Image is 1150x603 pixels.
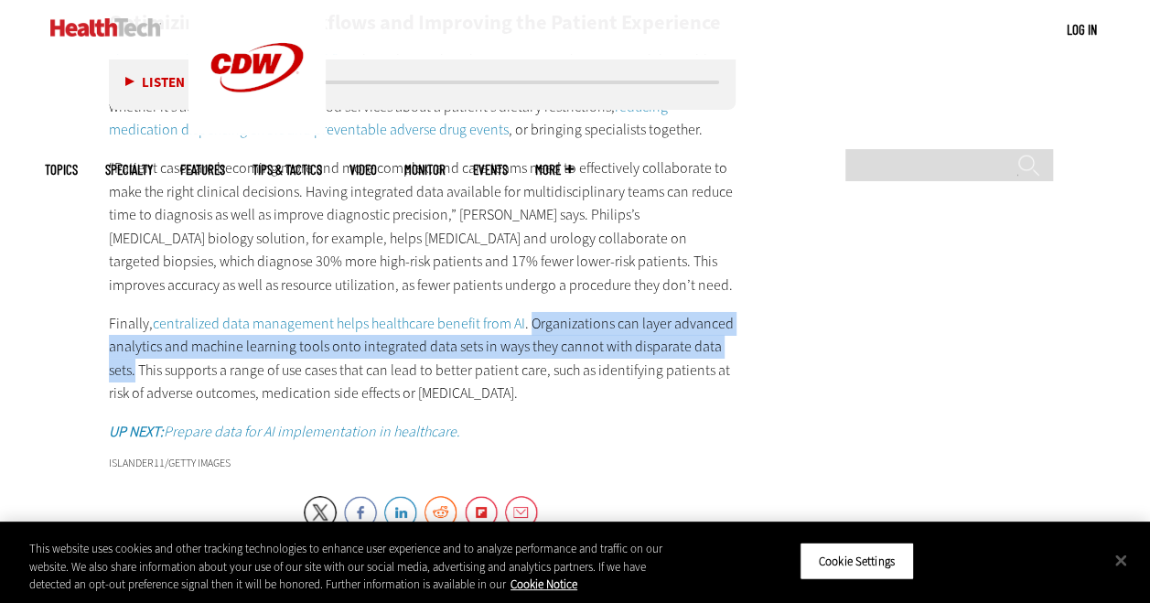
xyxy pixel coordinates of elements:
a: Features [180,163,225,177]
span: More [535,163,574,177]
a: Video [349,163,377,177]
div: islander11/Getty Images [109,458,736,468]
p: “Patient cases are becoming more and more complex, and care teams need to effectively collaborate... [109,156,736,297]
a: CDW [188,121,326,140]
span: Specialty [105,163,153,177]
p: Finally, . Organizations can layer advanced analytics and machine learning tools onto integrated ... [109,312,736,405]
em: Prepare data for AI implementation in healthcare. [109,422,460,441]
a: UP NEXT:Prepare data for AI implementation in healthcare. [109,422,460,441]
button: Cookie Settings [800,542,914,580]
a: Log in [1067,21,1097,38]
img: Home [50,18,161,37]
a: Tips & Tactics [253,163,322,177]
a: centralized data management helps healthcare benefit from AI [153,314,525,333]
button: Close [1101,540,1141,580]
div: This website uses cookies and other tracking technologies to enhance user experience and to analy... [29,540,690,594]
div: User menu [1067,20,1097,39]
a: MonITor [404,163,446,177]
span: Topics [45,163,78,177]
a: Events [473,163,508,177]
a: More information about your privacy [511,576,577,592]
strong: UP NEXT: [109,422,164,441]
